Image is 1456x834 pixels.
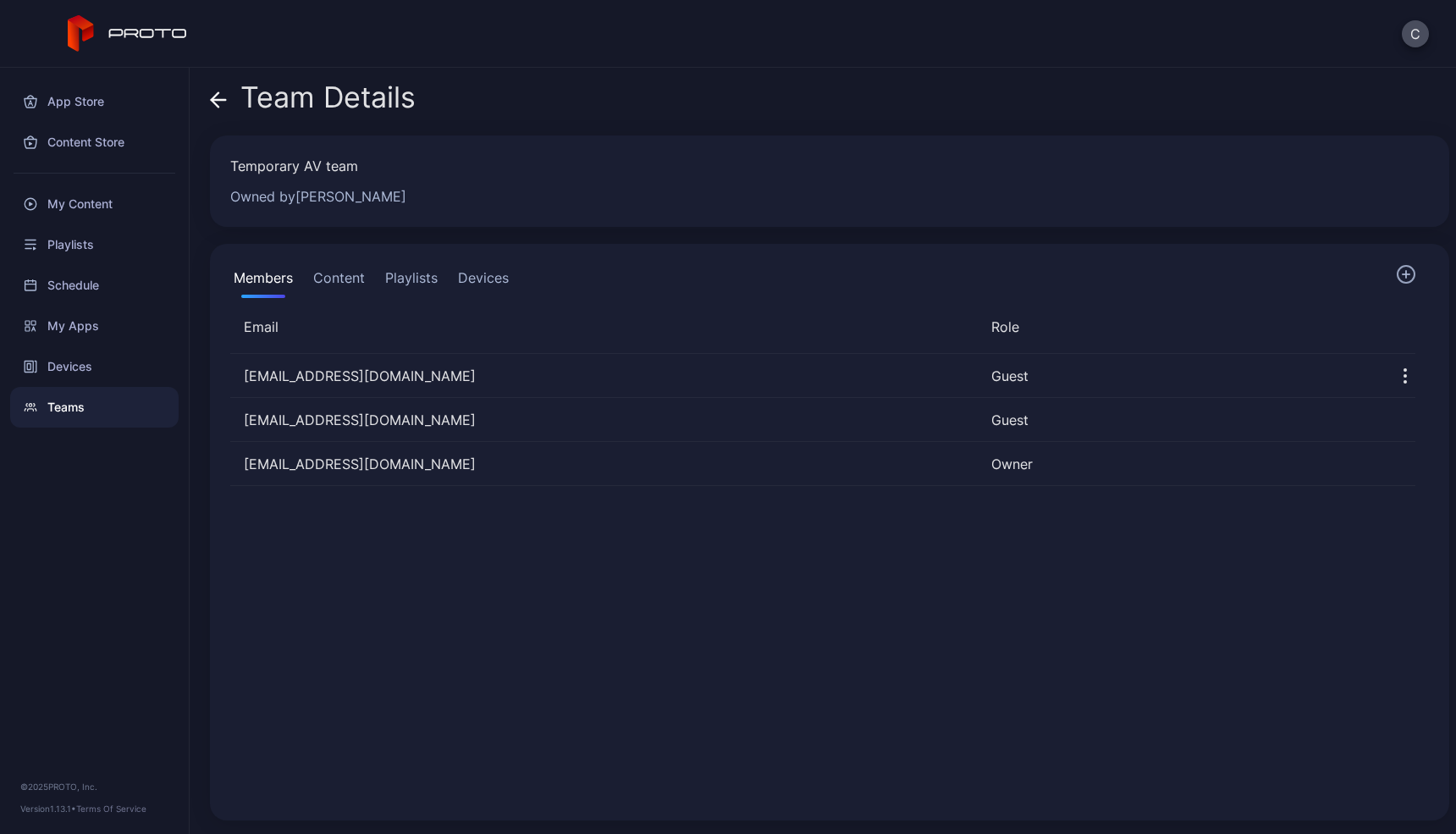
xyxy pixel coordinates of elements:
[244,317,978,337] div: Email
[210,81,416,122] div: Team Details
[20,780,168,793] div: © 2025 PROTO, Inc.
[382,264,441,298] button: Playlists
[10,306,179,346] a: My Apps
[10,122,179,163] a: Content Store
[230,454,978,474] div: kurtkurt@mit.edu
[991,454,1358,474] div: Owner
[10,184,179,224] a: My Content
[455,264,512,298] button: Devices
[230,156,1409,176] div: Temporary AV team
[230,264,296,298] button: Members
[76,804,146,814] a: Terms Of Service
[10,346,179,387] a: Devices
[991,366,1358,386] div: Guest
[10,224,179,265] a: Playlists
[10,265,179,306] a: Schedule
[230,410,978,430] div: cmway@mit.edu
[1402,20,1429,47] button: C
[20,804,76,814] span: Version 1.13.1 •
[991,410,1358,430] div: Guest
[10,81,179,122] a: App Store
[230,186,1409,207] div: Owned by [PERSON_NAME]
[230,366,978,386] div: cmcd3381@mit.edu
[991,317,1358,337] div: Role
[310,264,368,298] button: Content
[10,387,179,428] a: Teams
